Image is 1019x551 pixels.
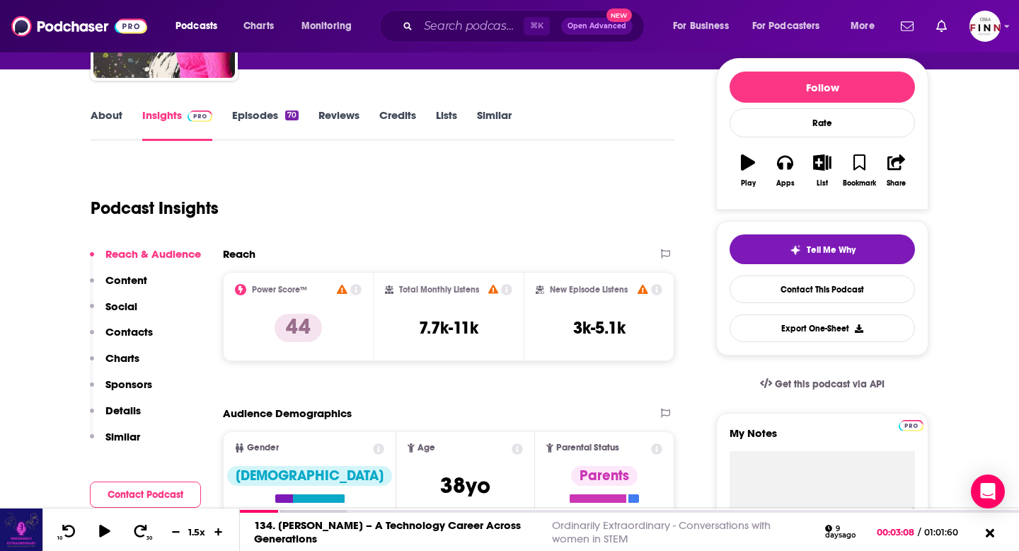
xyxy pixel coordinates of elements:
div: Open Intercom Messenger [971,475,1005,509]
span: Parental Status [556,443,619,453]
p: Social [105,300,137,313]
span: For Podcasters [752,16,820,36]
img: tell me why sparkle [790,244,801,256]
button: Follow [730,72,915,103]
button: tell me why sparkleTell Me Why [730,234,915,264]
span: Monitoring [301,16,352,36]
p: Contacts [105,325,153,339]
button: Contact Podcast [90,482,201,508]
p: Similar [105,430,140,443]
span: Gender [247,443,279,453]
button: Sponsors [90,377,152,404]
div: [DEMOGRAPHIC_DATA] [227,466,392,486]
span: Podcasts [175,16,217,36]
span: / [918,527,921,538]
h2: Audience Demographics [223,407,352,420]
button: open menu [841,15,892,38]
img: Podchaser Pro [188,110,212,122]
a: About [91,108,122,141]
span: 38 yo [440,472,490,499]
h3: 3k-5.1k [573,317,626,339]
a: Show notifications dropdown [895,14,919,38]
h1: Podcast Insights [91,198,219,219]
span: Open Advanced [568,23,626,30]
span: 01:01:60 [921,527,972,538]
button: Similar [90,430,140,456]
div: Parents [571,466,638,486]
button: Charts [90,351,139,377]
a: Ordinarily Extraordinary - Conversations with women in STEM [552,518,771,545]
span: 10 [57,535,62,541]
button: Content [90,273,147,300]
button: Reach & Audience [90,247,201,273]
span: Logged in as FINNMadison [969,11,1001,42]
button: List [804,145,841,196]
span: Charts [243,16,274,36]
h2: Power Score™ [252,285,307,295]
a: 134. [PERSON_NAME] – A Technology Career Across Generations [254,518,521,545]
a: Similar [477,108,512,141]
h2: New Episode Listens [550,285,628,295]
button: open menu [743,15,841,38]
div: Rate [730,108,915,137]
a: Lists [436,108,457,141]
p: Sponsors [105,377,152,391]
a: Episodes70 [232,108,299,141]
p: Content [105,273,147,287]
div: Bookmark [843,179,876,188]
a: Credits [379,108,416,141]
h2: Reach [223,247,255,261]
button: 10 [54,523,81,541]
a: Contact This Podcast [730,275,915,303]
img: Podchaser - Follow, Share and Rate Podcasts [11,13,147,40]
span: 00:03:08 [877,527,918,538]
button: Details [90,404,141,430]
label: My Notes [730,426,915,451]
p: 44 [275,314,322,342]
a: Reviews [318,108,359,141]
a: Get this podcast via API [749,367,896,402]
button: 30 [128,523,155,541]
p: Charts [105,351,139,365]
h2: Total Monthly Listens [399,285,479,295]
a: Pro website [899,418,923,431]
div: Apps [776,179,795,188]
button: Social [90,300,137,326]
h3: 7.7k-11k [419,317,478,339]
button: open menu [166,15,236,38]
span: New [606,8,632,22]
a: Charts [234,15,282,38]
button: open menu [292,15,370,38]
span: Get this podcast via API [775,378,885,390]
button: Show profile menu [969,11,1001,42]
div: Share [887,179,906,188]
button: Play [730,145,766,196]
div: 70 [285,110,299,120]
button: Apps [766,145,803,196]
p: Reach & Audience [105,247,201,261]
img: Podchaser Pro [899,420,923,431]
button: Export One-Sheet [730,314,915,342]
div: 1.5 x [185,526,209,538]
span: Tell Me Why [807,244,856,256]
span: 30 [146,535,152,541]
button: Open AdvancedNew [561,18,633,35]
button: Contacts [90,325,153,351]
span: ⌘ K [524,17,550,35]
span: More [851,16,875,36]
button: open menu [663,15,747,38]
a: Show notifications dropdown [931,14,952,38]
span: Age [418,443,435,453]
button: Bookmark [841,145,877,196]
button: Share [878,145,915,196]
div: 9 days ago [825,525,866,540]
p: Details [105,404,141,417]
div: List [817,179,828,188]
span: For Business [673,16,729,36]
a: InsightsPodchaser Pro [142,108,212,141]
div: Play [741,179,756,188]
input: Search podcasts, credits, & more... [418,15,524,38]
div: Search podcasts, credits, & more... [393,10,658,42]
img: User Profile [969,11,1001,42]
